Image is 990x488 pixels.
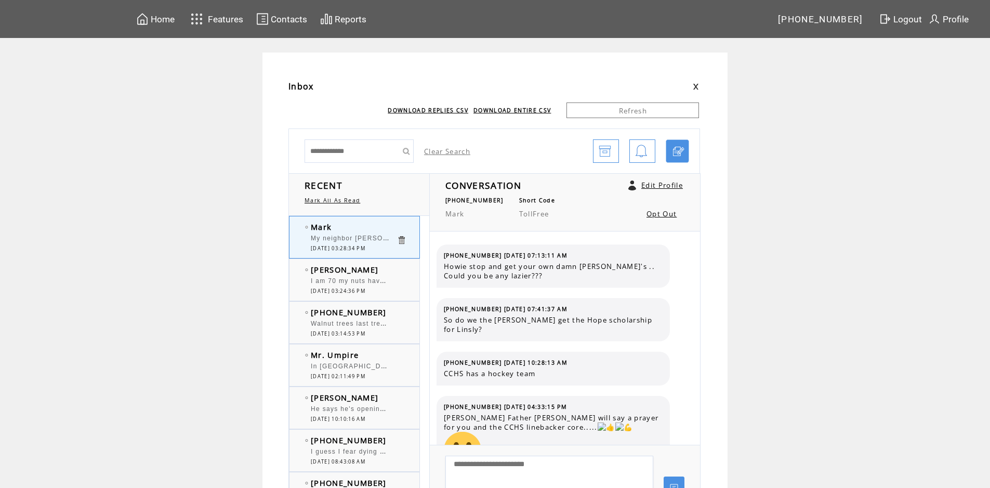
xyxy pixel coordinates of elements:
[444,359,567,366] span: [PHONE_NUMBER] [DATE] 10:28:13 AM
[445,197,504,204] span: [PHONE_NUMBER]
[255,11,309,27] a: Contacts
[305,268,308,271] img: bulletEmpty.png
[635,140,648,163] img: bell.png
[927,11,970,27] a: Profile
[311,445,857,456] span: I guess I fear dying a slow painful death, alone and unable to help myself or call for help. Nigh...
[566,102,699,118] a: Refresh
[473,107,551,114] a: DOWNLOAD ENTIRE CSV
[519,197,555,204] span: Short Code
[598,422,615,432] img: 👍
[320,12,333,25] img: chart.svg
[444,413,662,469] span: [PERSON_NAME] Father [PERSON_NAME] will say a prayer for you and the CCHS linebacker core.....
[311,416,365,422] span: [DATE] 10:10:16 AM
[641,181,683,190] a: Edit Profile
[893,14,922,24] span: Logout
[666,139,689,163] a: Click to start a chat with mobile number by SMS
[398,139,414,163] input: Submit
[311,245,365,252] span: [DATE] 03:28:34 PM
[305,197,360,204] a: Mark All As Read
[444,252,567,259] span: [PHONE_NUMBER] [DATE] 07:13:11 AM
[444,369,662,378] span: CCHS has a hockey team
[335,14,366,24] span: Reports
[186,9,245,29] a: Features
[444,315,662,334] span: So do we the [PERSON_NAME] get the Hope scholarship for Linsly?
[311,222,332,232] span: Mark
[319,11,368,27] a: Reports
[305,311,308,314] img: bulletEmpty.png
[628,181,636,190] a: Click to edit user profile
[599,140,611,163] img: archive.png
[271,14,307,24] span: Contacts
[311,403,847,413] span: He says he's opening in 2 to 3 weeks the Mexican restaurant in [GEOGRAPHIC_DATA] in [GEOGRAPHIC_D...
[646,209,677,219] a: Opt Out
[188,10,206,28] img: features.svg
[311,373,365,380] span: [DATE] 02:11:49 PM
[311,458,365,465] span: [DATE] 08:43:08 AM
[311,288,365,294] span: [DATE] 03:24:36 PM
[151,14,175,24] span: Home
[445,179,521,191] span: CONVERSATION
[778,14,863,24] span: [PHONE_NUMBER]
[311,307,387,317] span: [PHONE_NUMBER]
[311,330,365,337] span: [DATE] 03:14:53 PM
[311,478,387,488] span: [PHONE_NUMBER]
[135,11,176,27] a: Home
[311,275,468,285] span: I am 70 my nuts have been dropping for years
[305,226,308,228] img: bulletEmpty.png
[445,209,464,219] span: Mark
[444,432,481,469] img: 🙏
[288,81,314,92] span: Inbox
[136,12,149,25] img: home.svg
[305,482,308,484] img: bulletEmpty.png
[305,354,308,356] img: bulletEmpty.png
[311,435,387,445] span: [PHONE_NUMBER]
[928,12,941,25] img: profile.svg
[311,264,378,275] span: [PERSON_NAME]
[305,179,342,191] span: RECENT
[444,262,662,280] span: Howie stop and get your own damn [PERSON_NAME]'s .. Could you be any lazier???
[877,11,927,27] a: Logout
[311,360,420,370] span: In [GEOGRAPHIC_DATA].....1-1
[424,147,470,156] a: Clear Search
[943,14,969,24] span: Profile
[397,235,406,245] a: Click to delete these messgaes
[256,12,269,25] img: contacts.svg
[519,209,549,219] span: TollFree
[388,107,468,114] a: DOWNLOAD REPLIES CSV
[615,422,633,432] img: 💪
[311,232,577,242] span: My neighbor [PERSON_NAME] says he's gonna whoop your [PERSON_NAME]
[311,317,558,328] span: Walnut trees last tree in spring to get leaves first tree to drop its leaves
[305,439,308,442] img: bulletEmpty.png
[311,392,378,403] span: [PERSON_NAME]
[879,12,891,25] img: exit.svg
[305,396,308,399] img: bulletEmpty.png
[208,14,243,24] span: Features
[444,305,567,313] span: [PHONE_NUMBER] [DATE] 07:41:37 AM
[311,350,359,360] span: Mr. Umpire
[444,403,567,410] span: [PHONE_NUMBER] [DATE] 04:33:15 PM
